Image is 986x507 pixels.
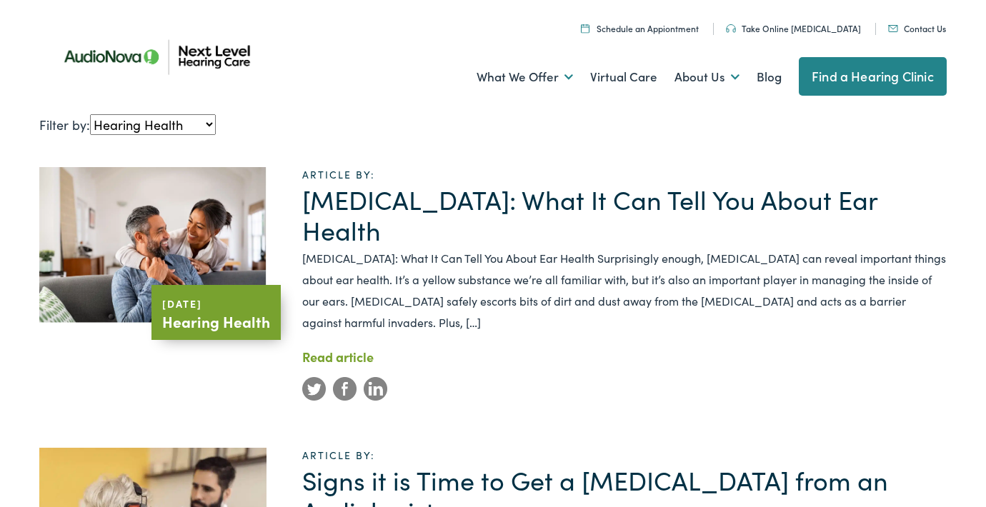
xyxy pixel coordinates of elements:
img: Calendar icon representing the ability to schedule a hearing test or hearing aid appointment at N... [581,24,589,33]
a: Take Online [MEDICAL_DATA] [726,22,861,34]
img: LinkedIn social media icon in SVG format [364,377,387,401]
a: Contact Us [888,22,946,34]
img: An icon symbolizing headphones, colored in teal, suggests audio-related services or features. [726,24,736,33]
a: Hearing Health [162,311,270,332]
img: An icon representing mail communication is presented in a unique teal color. [888,25,898,32]
img: Twitter social media icon in SVG format [302,377,326,401]
a: What We Offer [477,51,573,104]
a: Schedule an Appiontment [581,22,699,34]
p: ARTICLE BY: [302,448,947,462]
img: Facebook social media icon in SVG format [333,377,357,401]
a: A couple smile at each other knowing their ears and earwax is healthy. [39,308,266,326]
p: ARTICLE BY: [302,167,947,181]
a: Read article [302,348,374,366]
p: [MEDICAL_DATA]: What It Can Tell You About Ear Health Surprisingly enough, [MEDICAL_DATA] can rev... [302,247,947,333]
a: Virtual Care [590,51,657,104]
a: About Us [674,51,739,104]
img: A couple smile at each other knowing their ears and earwax is healthy. [39,167,266,323]
a: Blog [757,51,782,104]
time: [DATE] [162,296,202,311]
a: Find a Hearing Clinic [799,57,947,96]
div: Filter by: [39,114,947,135]
a: [MEDICAL_DATA]: What It Can Tell You About Ear Health [302,181,877,248]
